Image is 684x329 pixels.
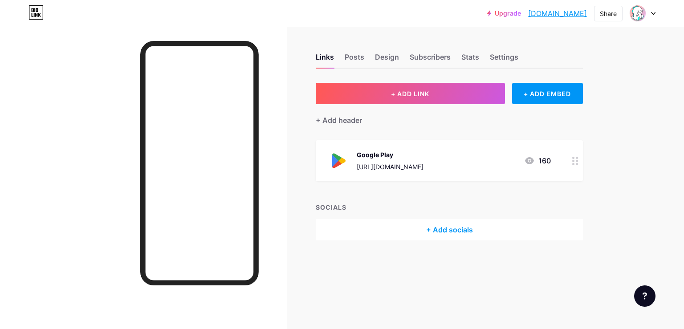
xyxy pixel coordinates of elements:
div: Subscribers [410,52,451,68]
img: Google Play [326,149,350,172]
div: Links [316,52,334,68]
span: + ADD LINK [391,90,429,97]
img: bigo [629,5,646,22]
div: + Add header [316,115,362,126]
a: [DOMAIN_NAME] [528,8,587,19]
div: 160 [524,155,551,166]
div: Posts [345,52,364,68]
div: [URL][DOMAIN_NAME] [357,162,423,171]
div: SOCIALS [316,203,583,212]
div: Settings [490,52,518,68]
a: Upgrade [487,10,521,17]
div: Google Play [357,150,423,159]
div: + Add socials [316,219,583,240]
div: Share [600,9,617,18]
div: + ADD EMBED [512,83,583,104]
button: + ADD LINK [316,83,505,104]
div: Stats [461,52,479,68]
div: Design [375,52,399,68]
